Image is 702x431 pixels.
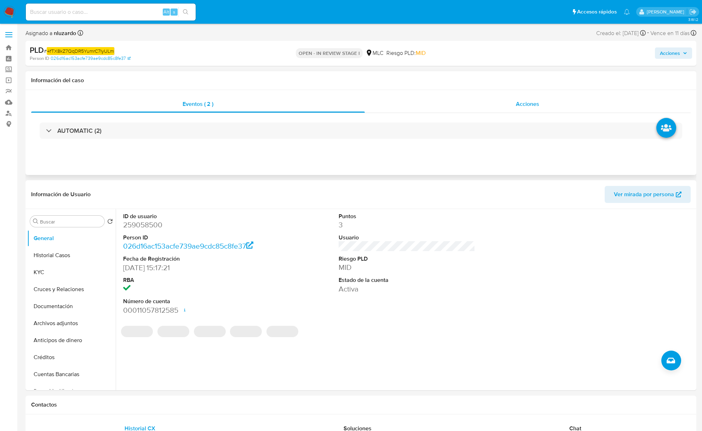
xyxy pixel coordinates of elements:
span: s [173,8,175,15]
button: Cruces y Relaciones [27,281,116,298]
dt: Usuario [339,234,475,242]
a: 026d16ac153acfe739ae9cdc85c8fe37 [123,241,254,251]
dd: 00011057812585 [123,305,260,315]
button: Documentación [27,298,116,315]
h3: AUTOMATIC (2) [57,127,102,135]
span: Accesos rápidos [577,8,617,16]
dt: RBA [123,276,260,284]
dt: Puntos [339,212,475,220]
h1: Información del caso [31,77,691,84]
dd: MID [339,262,475,272]
div: Creado el: [DATE] [596,28,646,38]
span: Asignado a [25,29,76,37]
div: MLC [366,49,384,57]
span: Eventos ( 2 ) [183,100,213,108]
button: Buscar [33,219,39,224]
dd: Activa [339,284,475,294]
button: Datos Modificados [27,383,116,400]
input: Buscar [40,219,102,225]
span: Acciones [516,100,539,108]
dt: Riesgo PLD [339,255,475,263]
dt: Person ID [123,234,260,242]
span: # [44,47,114,55]
dt: Fecha de Registración [123,255,260,263]
button: Créditos [27,349,116,366]
button: KYC [27,264,116,281]
dd: 259058500 [123,220,260,230]
b: PLD [30,44,44,56]
span: Riesgo PLD: [386,49,426,57]
a: 026d16ac153acfe739ae9cdc85c8fe37 [51,55,131,62]
button: search-icon [178,7,193,17]
button: Ver mirada por persona [605,186,691,203]
button: Cuentas Bancarias [27,366,116,383]
dt: Número de cuenta [123,297,260,305]
a: Salir [689,8,697,16]
span: - [647,28,649,38]
button: General [27,230,116,247]
dt: ID de usuario [123,212,260,220]
b: Person ID [30,55,49,62]
span: MID [416,49,426,57]
a: Notificaciones [624,9,630,15]
div: AUTOMATIC (2) [40,123,682,139]
dt: Estado de la cuenta [339,276,475,284]
h1: Contactos [31,401,691,408]
p: nicolas.luzardo@mercadolibre.com [647,8,687,15]
button: Acciones [655,47,692,59]
span: Acciones [660,47,680,59]
h1: Información de Usuario [31,191,91,198]
span: Ver mirada por persona [614,186,674,203]
dd: 3 [339,220,475,230]
span: Alt [163,8,169,15]
span: Vence en 11 días [650,29,690,37]
b: nluzardo [52,29,76,37]
button: Historial Casos [27,247,116,264]
button: Anticipos de dinero [27,332,116,349]
em: 4fTX8kZ7QqDR5YumrC7lyULm [47,47,114,55]
dd: [DATE] 15:17:21 [123,263,260,273]
button: Volver al orden por defecto [107,219,113,226]
p: OPEN - IN REVIEW STAGE I [296,48,363,58]
button: Archivos adjuntos [27,315,116,332]
input: Buscar usuario o caso... [26,7,196,17]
